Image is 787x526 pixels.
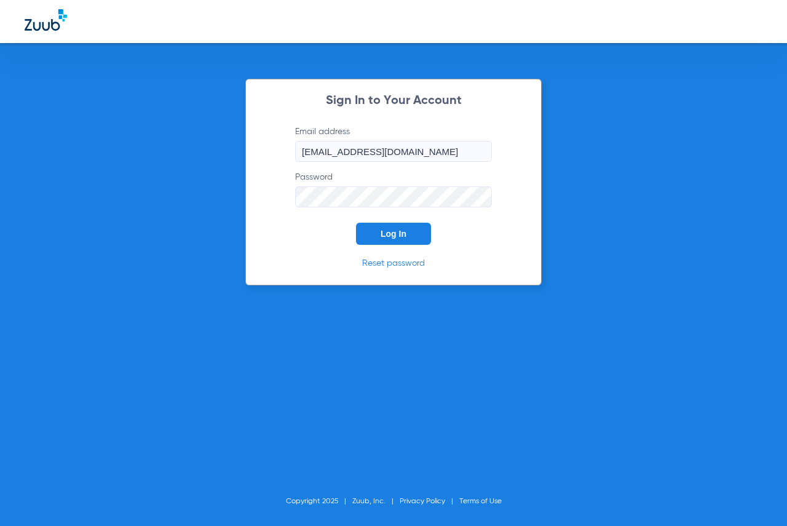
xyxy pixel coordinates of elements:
[295,186,492,207] input: Password
[277,95,510,107] h2: Sign In to Your Account
[352,495,400,508] li: Zuub, Inc.
[356,223,431,245] button: Log In
[726,467,787,526] iframe: Chat Widget
[25,9,67,31] img: Zuub Logo
[286,495,352,508] li: Copyright 2025
[400,498,445,505] a: Privacy Policy
[381,229,406,239] span: Log In
[295,126,492,162] label: Email address
[295,171,492,207] label: Password
[459,498,502,505] a: Terms of Use
[295,141,492,162] input: Email address
[362,259,425,268] a: Reset password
